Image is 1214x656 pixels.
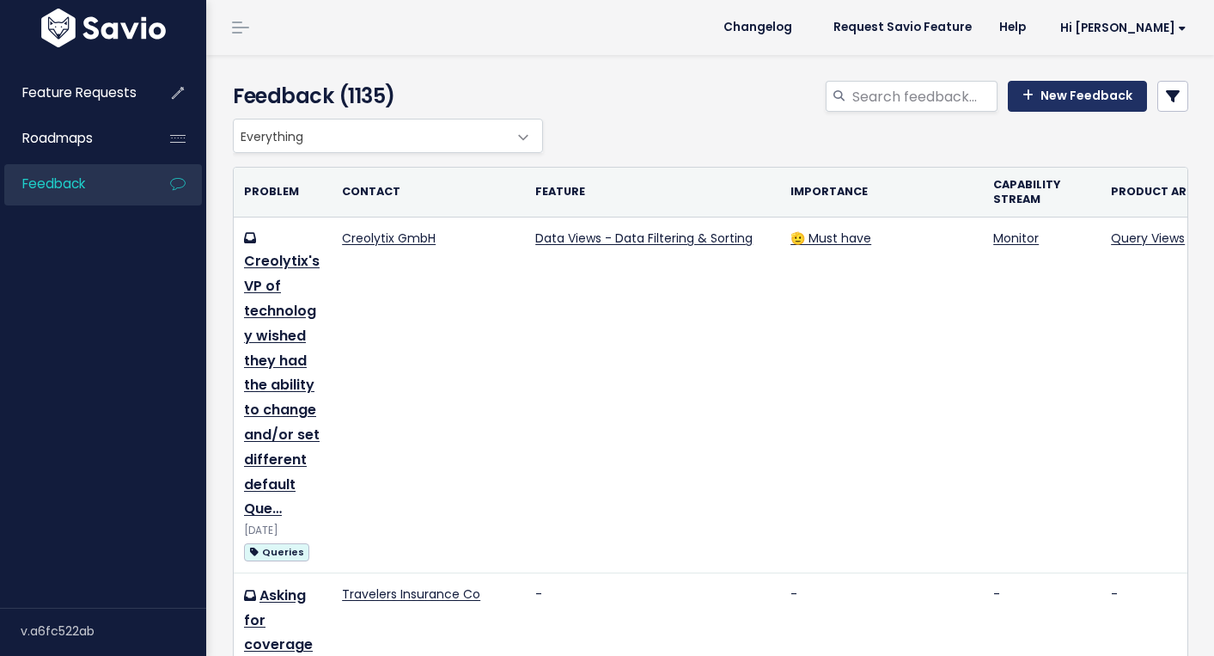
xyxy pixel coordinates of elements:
span: Everything [234,120,508,152]
span: Everything [233,119,543,153]
a: Queries [244,541,309,562]
a: Creolytix GmbH [342,230,436,247]
a: Data Views - Data Filtering & Sorting [535,230,753,247]
span: Feature Requests [22,83,137,101]
div: v.a6fc522ab [21,609,206,653]
th: Contact [332,168,525,218]
span: Queries [244,543,309,561]
th: Importance [780,168,983,218]
th: Problem [234,168,332,218]
a: Roadmaps [4,119,143,158]
a: 🫡 Must have [790,230,871,247]
a: New Feedback [1008,81,1147,112]
a: Creolytix's VP of technology wished they had the ability to change and/or set different default Que… [244,251,320,518]
input: Search feedback... [851,81,997,112]
a: Hi [PERSON_NAME] [1040,15,1200,41]
th: Feature [525,168,780,218]
a: Monitor [993,230,1039,247]
span: Hi [PERSON_NAME] [1060,21,1187,34]
a: Feature Requests [4,73,143,113]
th: Capability stream [983,168,1101,218]
span: Changelog [723,21,792,34]
a: Query Views [1111,230,1185,247]
span: Feedback [22,175,85,193]
a: Travelers Insurance Co [342,585,480,603]
span: Roadmaps [22,129,93,147]
img: logo-white.9d6f32f41409.svg [37,9,170,47]
div: [DATE] [244,522,321,540]
a: Feedback [4,164,143,204]
a: Request Savio Feature [820,15,985,40]
h4: Feedback (1135) [233,81,534,112]
a: Help [985,15,1040,40]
